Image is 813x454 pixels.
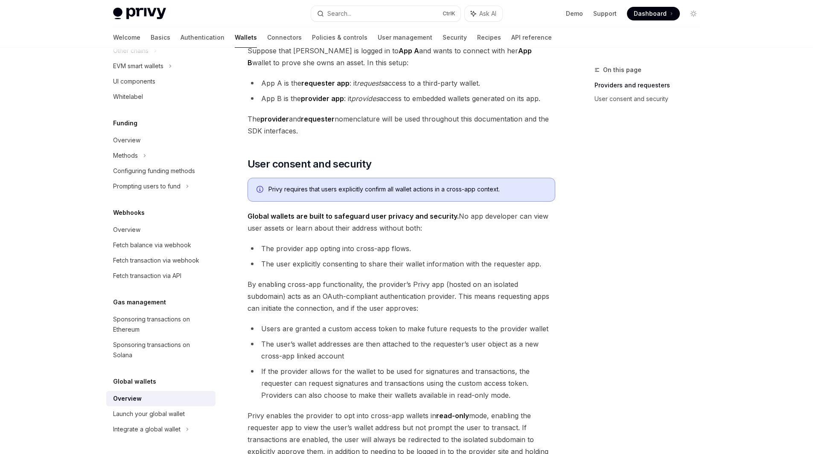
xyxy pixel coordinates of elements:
[248,210,555,234] span: No app developer can view user assets or learn about their address without both:
[106,268,216,283] a: Fetch transaction via API
[248,323,555,335] li: Users are granted a custom access token to make future requests to the provider wallet
[106,337,216,363] a: Sponsoring transactions on Solana
[106,391,216,406] a: Overview
[327,9,351,19] div: Search...
[248,258,555,270] li: The user explicitly consenting to share their wallet information with the requester app.
[113,240,191,250] div: Fetch balance via webhook
[113,255,199,266] div: Fetch transaction via webhook
[248,212,459,220] strong: Global wallets are built to safeguard user privacy and security.
[593,9,617,18] a: Support
[511,27,552,48] a: API reference
[603,65,641,75] span: On this page
[113,271,181,281] div: Fetch transaction via API
[113,208,145,218] h5: Webhooks
[106,89,216,104] a: Whitelabel
[443,27,467,48] a: Security
[113,314,210,335] div: Sponsoring transactions on Ethereum
[260,115,289,123] strong: provider
[113,424,181,434] div: Integrate a global wallet
[113,166,195,176] div: Configuring funding methods
[106,133,216,148] a: Overview
[113,181,181,191] div: Prompting users to fund
[566,9,583,18] a: Demo
[248,278,555,314] span: By enabling cross-app functionality, the provider’s Privy app (hosted on an isolated subdomain) a...
[106,163,216,179] a: Configuring funding methods
[248,365,555,401] li: If the provider allows for the wallet to be used for signatures and transactions, the requester c...
[436,411,469,420] strong: read-only
[113,76,155,87] div: UI components
[106,222,216,237] a: Overview
[477,27,501,48] a: Recipes
[312,27,367,48] a: Policies & controls
[113,297,166,307] h5: Gas management
[248,46,532,67] strong: App B
[235,27,257,48] a: Wallets
[268,185,546,194] div: Privy requires that users explicitly confirm all wallet actions in a cross-app context.
[113,27,140,48] a: Welcome
[113,393,142,404] div: Overview
[113,118,137,128] h5: Funding
[357,79,384,87] em: requests
[113,376,156,387] h5: Global wallets
[113,61,163,71] div: EVM smart wallets
[301,79,350,87] strong: requester app
[113,150,138,161] div: Methods
[113,340,210,360] div: Sponsoring transactions on Solana
[634,9,667,18] span: Dashboard
[311,6,460,21] button: Search...CtrlK
[627,7,680,20] a: Dashboard
[248,338,555,362] li: The user’s wallet addresses are then attached to the requester’s user object as a new cross-app l...
[399,46,419,55] strong: App A
[248,243,555,254] li: The provider app opting into cross-app flows.
[106,237,216,253] a: Fetch balance via webhook
[443,10,455,17] span: Ctrl K
[113,135,140,145] div: Overview
[256,186,265,194] svg: Info
[594,78,707,92] a: Providers and requesters
[301,94,344,103] strong: provider app
[301,115,335,123] strong: requester
[113,225,140,235] div: Overview
[465,6,502,21] button: Ask AI
[181,27,224,48] a: Authentication
[248,157,372,171] span: User consent and security
[248,93,555,104] li: App B is the : it access to embedded wallets generated on its app.
[151,27,170,48] a: Basics
[479,9,496,18] span: Ask AI
[687,7,700,20] button: Toggle dark mode
[106,406,216,422] a: Launch your global wallet
[106,312,216,337] a: Sponsoring transactions on Ethereum
[248,45,555,69] span: Suppose that [PERSON_NAME] is logged in to and wants to connect with her wallet to prove she owns...
[351,94,379,103] em: provides
[113,8,166,20] img: light logo
[113,409,185,419] div: Launch your global wallet
[248,77,555,89] li: App A is the : it access to a third-party wallet.
[113,92,143,102] div: Whitelabel
[267,27,302,48] a: Connectors
[106,253,216,268] a: Fetch transaction via webhook
[378,27,432,48] a: User management
[106,74,216,89] a: UI components
[248,113,555,137] span: The and nomenclature will be used throughout this documentation and the SDK interfaces.
[594,92,707,106] a: User consent and security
